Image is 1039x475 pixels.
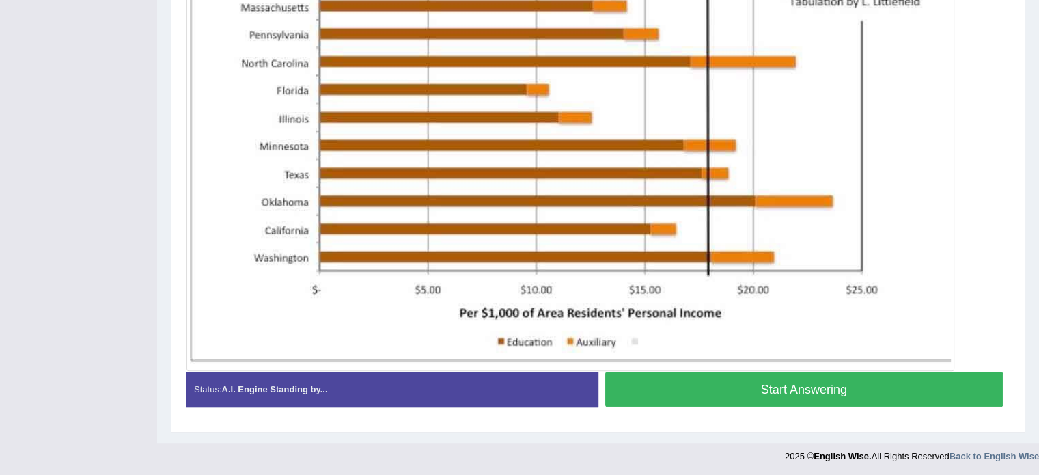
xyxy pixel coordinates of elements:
strong: English Wise. [814,451,871,461]
div: Status: [186,372,598,407]
button: Start Answering [605,372,1003,407]
div: 2025 © All Rights Reserved [785,443,1039,463]
a: Back to English Wise [950,451,1039,461]
strong: A.I. Engine Standing by... [221,384,327,394]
